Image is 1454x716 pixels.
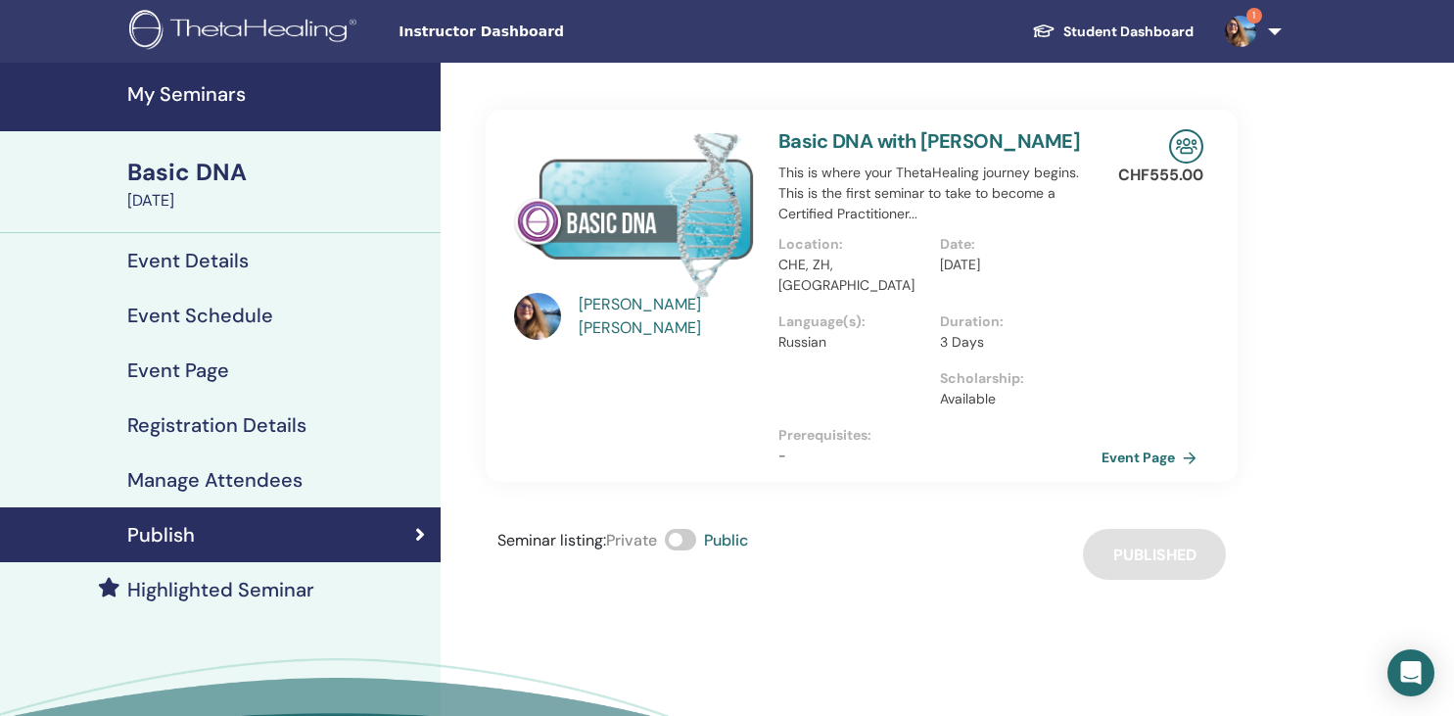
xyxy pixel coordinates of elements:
h4: Event Details [127,249,249,272]
h4: Registration Details [127,413,306,437]
p: Language(s) : [778,311,928,332]
span: Public [704,530,748,550]
p: Available [940,389,1090,409]
img: default.jpg [514,293,561,340]
h4: My Seminars [127,82,429,106]
img: default.jpg [1225,16,1256,47]
a: Basic DNA with [PERSON_NAME] [778,128,1080,154]
span: Seminar listing : [497,530,606,550]
img: In-Person Seminar [1169,129,1203,164]
a: Event Page [1102,443,1204,472]
p: [DATE] [940,255,1090,275]
p: This is where your ThetaHealing journey begins. This is the first seminar to take to become a Cer... [778,163,1102,224]
h4: Highlighted Seminar [127,578,314,601]
span: 1 [1246,8,1262,24]
a: Student Dashboard [1016,14,1209,50]
img: Basic DNA [514,129,755,299]
p: CHE, ZH, [GEOGRAPHIC_DATA] [778,255,928,296]
a: [PERSON_NAME] [PERSON_NAME] [579,293,760,340]
p: - [778,446,1102,466]
h4: Manage Attendees [127,468,303,492]
img: logo.png [129,10,363,54]
h4: Event Schedule [127,304,273,327]
div: Basic DNA [127,156,429,189]
p: Prerequisites : [778,425,1102,446]
span: Instructor Dashboard [399,22,692,42]
img: graduation-cap-white.svg [1032,23,1055,39]
h4: Publish [127,523,195,547]
p: Russian [778,332,928,353]
p: Date : [940,234,1090,255]
p: 3 Days [940,332,1090,353]
a: Basic DNA[DATE] [116,156,441,213]
div: Open Intercom Messenger [1387,649,1434,696]
p: Duration : [940,311,1090,332]
p: CHF 555.00 [1118,164,1203,187]
p: Location : [778,234,928,255]
h4: Event Page [127,358,229,382]
p: Scholarship : [940,368,1090,389]
div: [DATE] [127,189,429,213]
span: Private [606,530,657,550]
